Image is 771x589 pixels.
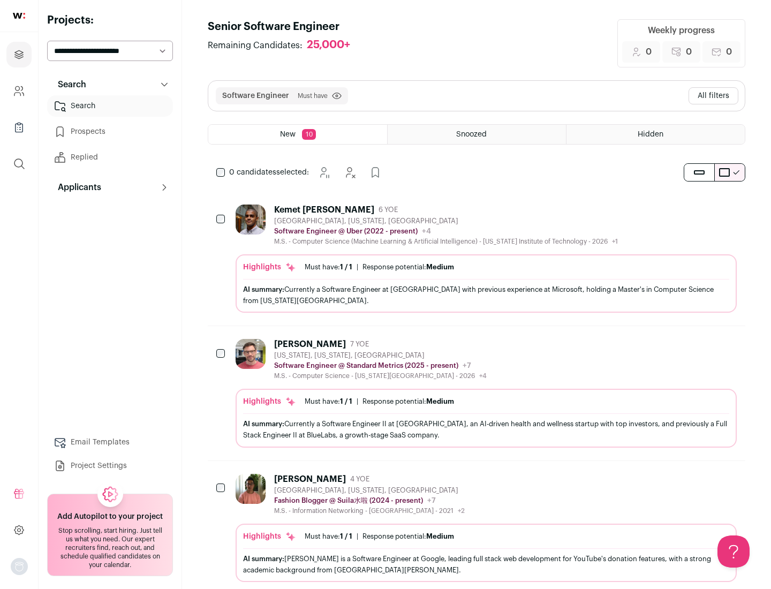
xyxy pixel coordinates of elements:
span: New [280,131,296,138]
div: Must have: [305,263,352,271]
p: Applicants [51,181,101,194]
div: Weekly progress [648,24,715,37]
div: Stop scrolling, start hiring. Just tell us what you need. Our expert recruiters find, reach out, ... [54,526,166,569]
button: Open dropdown [11,558,28,575]
button: All filters [689,87,738,104]
a: Company and ATS Settings [6,78,32,104]
span: selected: [229,167,309,178]
span: 1 / 1 [340,263,352,270]
div: Highlights [243,262,296,273]
img: 0fb184815f518ed3bcaf4f46c87e3bafcb34ea1ec747045ab451f3ffb05d485a [236,339,266,369]
div: Kemet [PERSON_NAME] [274,205,374,215]
div: M.S. - Computer Science (Machine Learning & Artificial Intelligence) - [US_STATE] Institute of Te... [274,237,618,246]
div: Response potential: [362,263,454,271]
div: Highlights [243,531,296,542]
button: Add to Prospects [365,162,386,183]
span: 0 [646,46,652,58]
div: Must have: [305,397,352,406]
ul: | [305,263,454,271]
span: +4 [422,228,431,235]
h2: Projects: [47,13,173,28]
div: Response potential: [362,532,454,541]
h1: Senior Software Engineer [208,19,361,34]
ul: | [305,397,454,406]
a: Hidden [566,125,745,144]
a: Projects [6,42,32,67]
span: 10 [302,129,316,140]
div: Currently a Software Engineer II at [GEOGRAPHIC_DATA], an AI-driven health and wellness startup w... [243,418,729,441]
div: Response potential: [362,397,454,406]
button: Applicants [47,177,173,198]
p: Search [51,78,86,91]
div: [GEOGRAPHIC_DATA], [US_STATE], [GEOGRAPHIC_DATA] [274,486,465,495]
div: Currently a Software Engineer at [GEOGRAPHIC_DATA] with previous experience at Microsoft, holding... [243,284,729,306]
button: Snooze [313,162,335,183]
div: M.S. - Information Networking - [GEOGRAPHIC_DATA] - 2021 [274,507,465,515]
span: Must have [298,92,328,100]
img: ebffc8b94a612106133ad1a79c5dcc917f1f343d62299c503ebb759c428adb03.jpg [236,474,266,504]
span: Hidden [638,131,663,138]
img: wellfound-shorthand-0d5821cbd27db2630d0214b213865d53afaa358527fdda9d0ea32b1df1b89c2c.svg [13,13,25,19]
div: Highlights [243,396,296,407]
a: [PERSON_NAME] 4 YOE [GEOGRAPHIC_DATA], [US_STATE], [GEOGRAPHIC_DATA] Fashion Blogger @ Suila水啦 (2... [236,474,737,582]
span: Remaining Candidates: [208,39,303,52]
span: 6 YOE [379,206,398,214]
a: Add Autopilot to your project Stop scrolling, start hiring. Just tell us what you need. Our exper... [47,494,173,576]
a: Kemet [PERSON_NAME] 6 YOE [GEOGRAPHIC_DATA], [US_STATE], [GEOGRAPHIC_DATA] Software Engineer @ Ub... [236,205,737,313]
span: 1 / 1 [340,533,352,540]
a: Search [47,95,173,117]
div: [PERSON_NAME] [274,339,346,350]
button: Hide [339,162,360,183]
img: nopic.png [11,558,28,575]
a: Email Templates [47,432,173,453]
div: [US_STATE], [US_STATE], [GEOGRAPHIC_DATA] [274,351,487,360]
span: +1 [612,238,618,245]
img: 1d26598260d5d9f7a69202d59cf331847448e6cffe37083edaed4f8fc8795bfe [236,205,266,235]
span: Medium [426,533,454,540]
span: 7 YOE [350,340,369,349]
span: 0 [726,46,732,58]
div: 25,000+ [307,39,350,52]
p: Fashion Blogger @ Suila水啦 (2024 - present) [274,496,423,505]
span: AI summary: [243,555,284,562]
a: Replied [47,147,173,168]
h2: Add Autopilot to your project [57,511,163,522]
a: Snoozed [388,125,566,144]
span: AI summary: [243,286,284,293]
span: +2 [458,508,465,514]
button: Search [47,74,173,95]
p: Software Engineer @ Standard Metrics (2025 - present) [274,361,458,370]
a: Prospects [47,121,173,142]
span: Medium [426,398,454,405]
span: Snoozed [456,131,487,138]
span: 0 [686,46,692,58]
ul: | [305,532,454,541]
a: Project Settings [47,455,173,477]
span: +4 [479,373,487,379]
div: [PERSON_NAME] [274,474,346,485]
div: Must have: [305,532,352,541]
div: M.S. - Computer Science - [US_STATE][GEOGRAPHIC_DATA] - 2026 [274,372,487,380]
span: AI summary: [243,420,284,427]
span: +7 [463,362,471,369]
div: [GEOGRAPHIC_DATA], [US_STATE], [GEOGRAPHIC_DATA] [274,217,618,225]
a: [PERSON_NAME] 7 YOE [US_STATE], [US_STATE], [GEOGRAPHIC_DATA] Software Engineer @ Standard Metric... [236,339,737,447]
span: 4 YOE [350,475,369,484]
a: Company Lists [6,115,32,140]
span: 1 / 1 [340,398,352,405]
div: [PERSON_NAME] is a Software Engineer at Google, leading full stack web development for YouTube's ... [243,553,729,576]
iframe: Help Scout Beacon - Open [717,535,750,568]
button: Software Engineer [222,90,289,101]
p: Software Engineer @ Uber (2022 - present) [274,227,418,236]
span: 0 candidates [229,169,276,176]
span: +7 [427,497,436,504]
span: Medium [426,263,454,270]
